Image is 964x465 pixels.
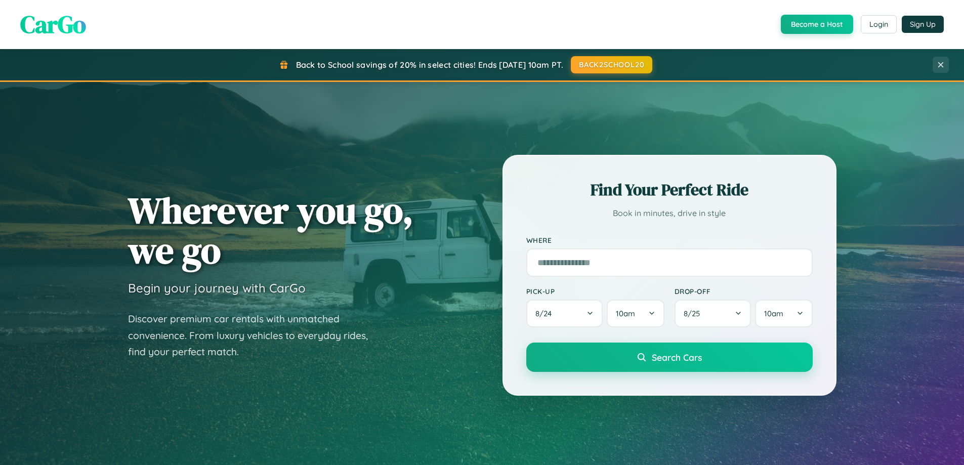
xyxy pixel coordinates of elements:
button: Become a Host [781,15,853,34]
button: Sign Up [902,16,944,33]
button: Search Cars [526,343,813,372]
button: 8/24 [526,300,603,327]
span: 8 / 25 [684,309,705,318]
span: 10am [616,309,635,318]
p: Book in minutes, drive in style [526,206,813,221]
button: 10am [755,300,812,327]
label: Pick-up [526,287,664,295]
label: Where [526,236,813,244]
span: 8 / 24 [535,309,557,318]
button: Login [861,15,897,33]
p: Discover premium car rentals with unmatched convenience. From luxury vehicles to everyday rides, ... [128,311,381,360]
button: BACK2SCHOOL20 [571,56,652,73]
h1: Wherever you go, we go [128,190,413,270]
span: 10am [764,309,783,318]
button: 10am [607,300,664,327]
label: Drop-off [675,287,813,295]
h2: Find Your Perfect Ride [526,179,813,201]
button: 8/25 [675,300,751,327]
span: Search Cars [652,352,702,363]
span: CarGo [20,8,86,41]
span: Back to School savings of 20% in select cities! Ends [DATE] 10am PT. [296,60,563,70]
h3: Begin your journey with CarGo [128,280,306,295]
